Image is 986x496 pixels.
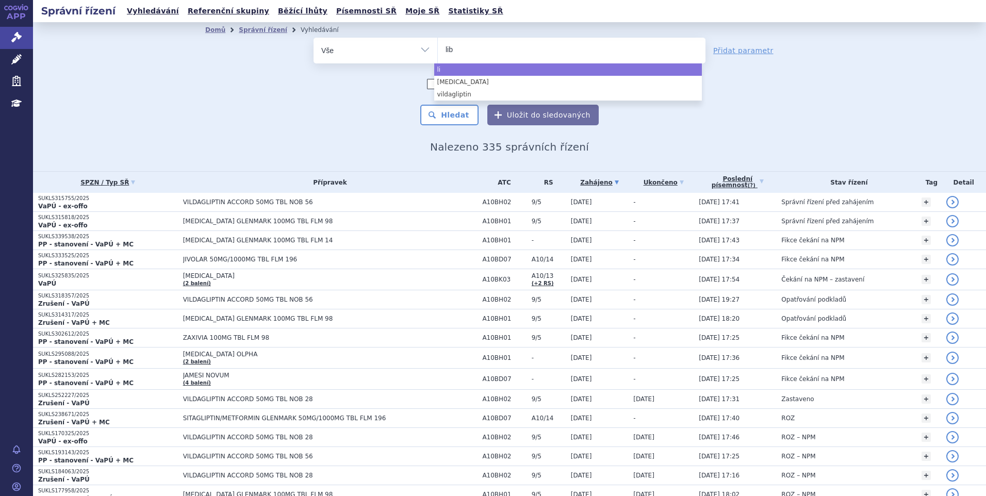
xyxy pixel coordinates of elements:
span: A10BH01 [482,334,526,341]
span: Čekání na NPM – zastavení [781,276,864,283]
span: [DATE] [571,472,592,479]
span: [MEDICAL_DATA] GLENMARK 100MG TBL FLM 14 [183,237,441,244]
a: + [922,275,931,284]
span: A10BH02 [482,199,526,206]
span: [DATE] 17:34 [699,256,740,263]
span: [MEDICAL_DATA] [183,272,441,279]
p: SUKLS295088/2025 [38,351,178,358]
a: detail [946,312,959,325]
th: Přípravek [178,172,478,193]
strong: VaPÚ [38,280,56,287]
strong: PP - stanovení - VaPÚ + MC [38,457,134,464]
a: + [922,374,931,384]
span: 9/5 [532,199,566,206]
a: Správní řízení [239,26,287,34]
p: SUKLS333525/2025 [38,252,178,259]
span: 9/5 [532,296,566,303]
a: detail [946,469,959,482]
span: [DATE] [571,218,592,225]
strong: VaPÚ - ex-offo [38,438,88,445]
span: [DATE] [633,472,654,479]
a: detail [946,450,959,462]
a: + [922,295,931,304]
span: [DATE] [571,354,592,361]
strong: PP - stanovení - VaPÚ + MC [38,338,134,345]
strong: PP - stanovení - VaPÚ + MC [38,358,134,366]
a: + [922,236,931,245]
span: [DATE] 17:16 [699,472,740,479]
p: SUKLS177958/2025 [38,487,178,494]
span: [DATE] [571,315,592,322]
span: [DATE] [571,237,592,244]
a: + [922,197,931,207]
span: Fikce čekání na NPM [781,334,844,341]
strong: Zrušení - VaPÚ [38,400,90,407]
span: - [532,237,566,244]
span: VILDAGLIPTIN ACCORD 50MG TBL NOB 56 [183,296,441,303]
a: Písemnosti SŘ [333,4,400,18]
a: detail [946,253,959,266]
span: ROZ – NPM [781,453,815,460]
p: SUKLS318357/2025 [38,292,178,300]
strong: Zrušení - VaPÚ + MC [38,419,110,426]
span: ROZ [781,415,795,422]
a: (2 balení) [183,280,211,286]
a: + [922,255,931,264]
span: - [633,415,635,422]
p: SUKLS184063/2025 [38,468,178,475]
strong: VaPÚ - ex-offo [38,203,88,210]
span: [DATE] 17:25 [699,375,740,383]
span: [DATE] 17:46 [699,434,740,441]
span: [DATE] [571,199,592,206]
strong: PP - stanovení - VaPÚ + MC [38,260,134,267]
span: JAMESI NOVUM [183,372,441,379]
strong: Zrušení - VaPÚ [38,476,90,483]
a: + [922,217,931,226]
span: - [633,315,635,322]
a: Přidat parametr [713,45,774,56]
th: Stav řízení [776,172,916,193]
span: - [633,354,635,361]
span: - [532,375,566,383]
span: SITAGLIPTIN/METFORMIN GLENMARK 50MG/1000MG TBL FLM 196 [183,415,441,422]
a: (2 balení) [183,359,211,365]
span: [DATE] [571,296,592,303]
a: + [922,452,931,461]
th: Detail [941,172,986,193]
span: A10/14 [532,256,566,263]
li: [MEDICAL_DATA] [434,76,702,88]
p: SUKLS238671/2025 [38,411,178,418]
span: [DATE] [633,395,654,403]
a: Moje SŘ [402,4,442,18]
label: Zahrnout [DEMOGRAPHIC_DATA] přípravky [427,79,592,89]
a: + [922,353,931,362]
span: A10BH02 [482,434,526,441]
th: Tag [916,172,941,193]
span: Fikce čekání na NPM [781,375,844,383]
span: [MEDICAL_DATA] GLENMARK 100MG TBL FLM 98 [183,218,441,225]
span: [DATE] 17:54 [699,276,740,283]
span: [DATE] [571,415,592,422]
li: Vyhledávání [301,22,352,38]
span: A10BH01 [482,218,526,225]
a: detail [946,352,959,364]
span: 9/5 [532,472,566,479]
a: Statistiky SŘ [445,4,506,18]
li: li [434,63,702,76]
li: vildagliptin [434,88,702,101]
p: SUKLS193143/2025 [38,449,178,456]
span: - [633,296,635,303]
a: + [922,314,931,323]
a: (+2 RS) [532,280,554,286]
a: Domů [205,26,225,34]
span: [MEDICAL_DATA] GLENMARK 100MG TBL FLM 98 [183,315,441,322]
span: 9/5 [532,434,566,441]
p: SUKLS252227/2025 [38,392,178,399]
span: [DATE] [571,434,592,441]
span: [DATE] 17:40 [699,415,740,422]
span: Opatřování podkladů [781,296,846,303]
span: A10BD07 [482,375,526,383]
span: 9/5 [532,395,566,403]
p: SUKLS325835/2025 [38,272,178,279]
span: Správní řízení před zahájením [781,218,874,225]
